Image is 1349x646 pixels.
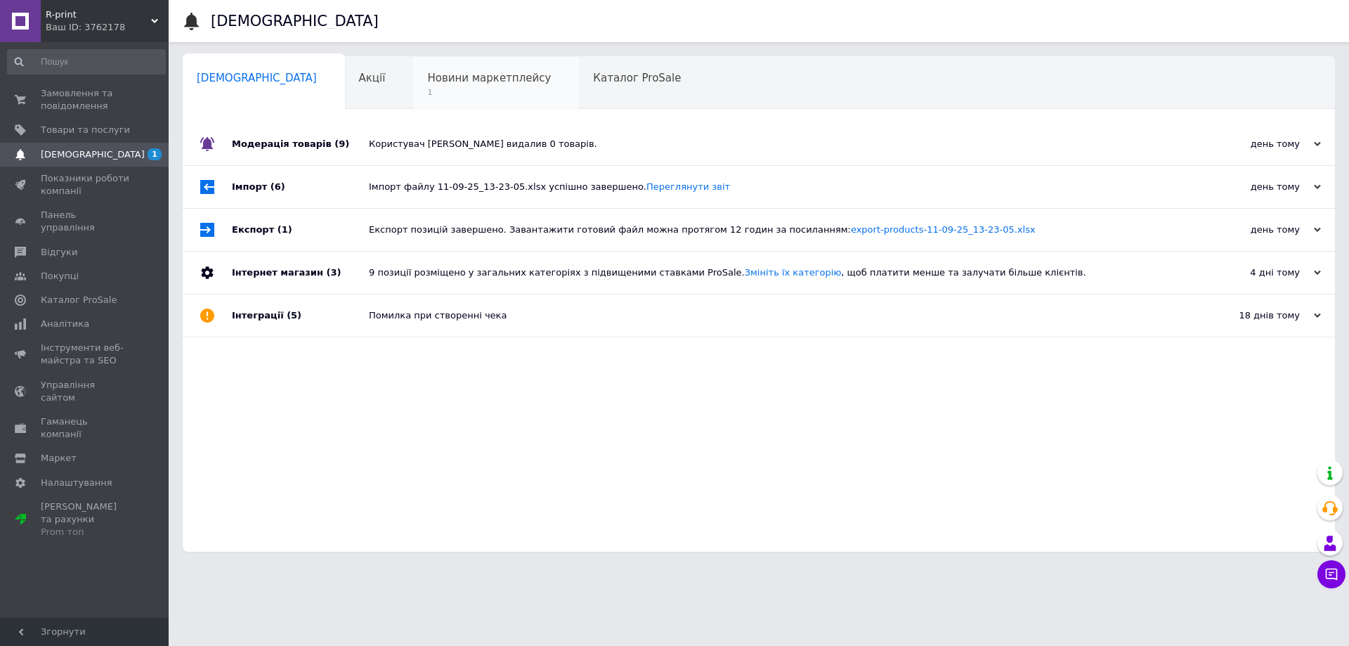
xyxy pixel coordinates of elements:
[148,148,162,160] span: 1
[593,72,681,84] span: Каталог ProSale
[197,72,317,84] span: [DEMOGRAPHIC_DATA]
[211,13,379,30] h1: [DEMOGRAPHIC_DATA]
[41,246,77,259] span: Відгуки
[1180,266,1321,279] div: 4 дні тому
[232,252,369,294] div: Інтернет магазин
[1180,224,1321,236] div: день тому
[359,72,386,84] span: Акції
[46,21,169,34] div: Ваш ID: 3762178
[369,224,1180,236] div: Експорт позицій завершено. Завантажити готовий файл можна протягом 12 годин за посиланням:
[41,318,89,330] span: Аналітика
[41,379,130,404] span: Управління сайтом
[41,294,117,306] span: Каталог ProSale
[232,209,369,251] div: Експорт
[7,49,166,75] input: Пошук
[427,87,551,98] span: 1
[369,309,1180,322] div: Помилка при створенні чека
[232,123,369,165] div: Модерація товарів
[1180,309,1321,322] div: 18 днів тому
[369,138,1180,150] div: Користувач [PERSON_NAME] видалив 0 товарів.
[41,270,79,283] span: Покупці
[287,310,301,321] span: (5)
[326,267,341,278] span: (3)
[41,452,77,465] span: Маркет
[41,477,112,489] span: Налаштування
[646,181,730,192] a: Переглянути звіт
[851,224,1036,235] a: export-products-11-09-25_13-23-05.xlsx
[46,8,151,21] span: R-print
[232,295,369,337] div: Інтеграції
[1180,181,1321,193] div: день тому
[41,87,130,112] span: Замовлення та повідомлення
[41,172,130,198] span: Показники роботи компанії
[334,138,349,149] span: (9)
[41,526,130,538] div: Prom топ
[1317,560,1345,588] button: Чат з покупцем
[1180,138,1321,150] div: день тому
[41,415,130,441] span: Гаманець компанії
[41,148,145,161] span: [DEMOGRAPHIC_DATA]
[41,500,130,539] span: [PERSON_NAME] та рахунки
[232,166,369,208] div: Імпорт
[278,224,292,235] span: (1)
[271,181,285,192] span: (6)
[369,266,1180,279] div: 9 позиції розміщено у загальних категоріях з підвищеними ставками ProSale. , щоб платити менше та...
[41,342,130,367] span: Інструменти веб-майстра та SEO
[745,267,842,278] a: Змініть їх категорію
[369,181,1180,193] div: Імпорт файлу 11-09-25_13-23-05.xlsx успішно завершено.
[41,209,130,234] span: Панель управління
[41,124,130,136] span: Товари та послуги
[427,72,551,84] span: Новини маркетплейсу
